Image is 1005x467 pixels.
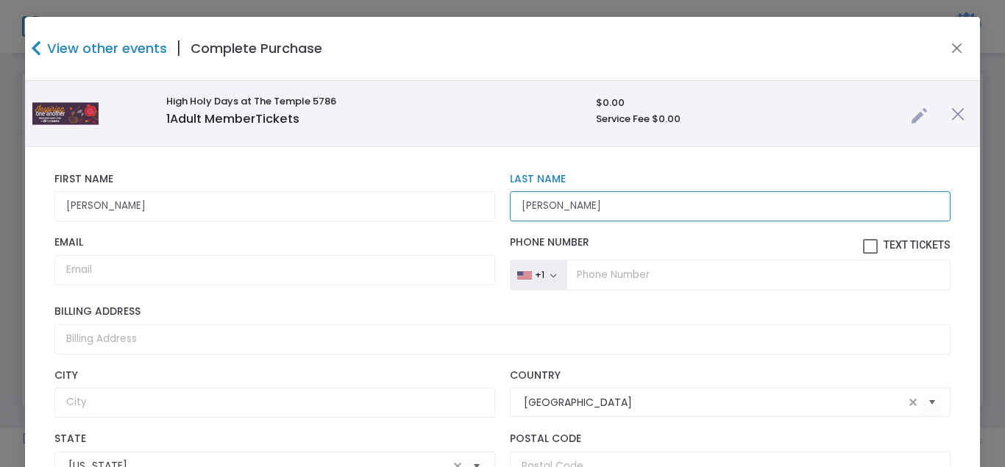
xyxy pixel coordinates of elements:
[43,38,167,58] h4: View other events
[54,305,951,318] label: Billing Address
[54,432,495,446] label: State
[54,324,951,354] input: Billing Address
[510,432,951,446] label: Postal Code
[54,191,495,221] input: First Name
[922,388,942,418] button: Select
[596,97,896,109] h6: $0.00
[596,113,896,125] h6: Service Fee $0.00
[510,173,951,186] label: Last Name
[54,369,495,382] label: City
[951,107,965,121] img: cross.png
[166,110,170,127] span: 1
[166,110,299,127] span: Adult Member
[884,239,951,251] span: Text Tickets
[54,173,495,186] label: First Name
[167,35,191,62] span: |
[54,388,495,418] input: City
[54,236,495,249] label: Email
[510,191,951,221] input: Last Name
[535,269,544,281] div: +1
[54,255,495,285] input: Email
[567,260,951,290] input: Phone Number
[510,260,567,290] button: +1
[191,38,322,58] h4: Complete Purchase
[510,369,951,382] label: Country
[524,395,904,410] input: Select Country
[947,39,966,58] button: Close
[904,393,922,411] span: clear
[166,96,581,107] h6: High Holy Days at The Temple 5786
[255,110,299,127] span: Tickets
[32,93,99,135] img: TPL-HHD-emailHeader.png
[510,236,951,254] label: Phone Number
